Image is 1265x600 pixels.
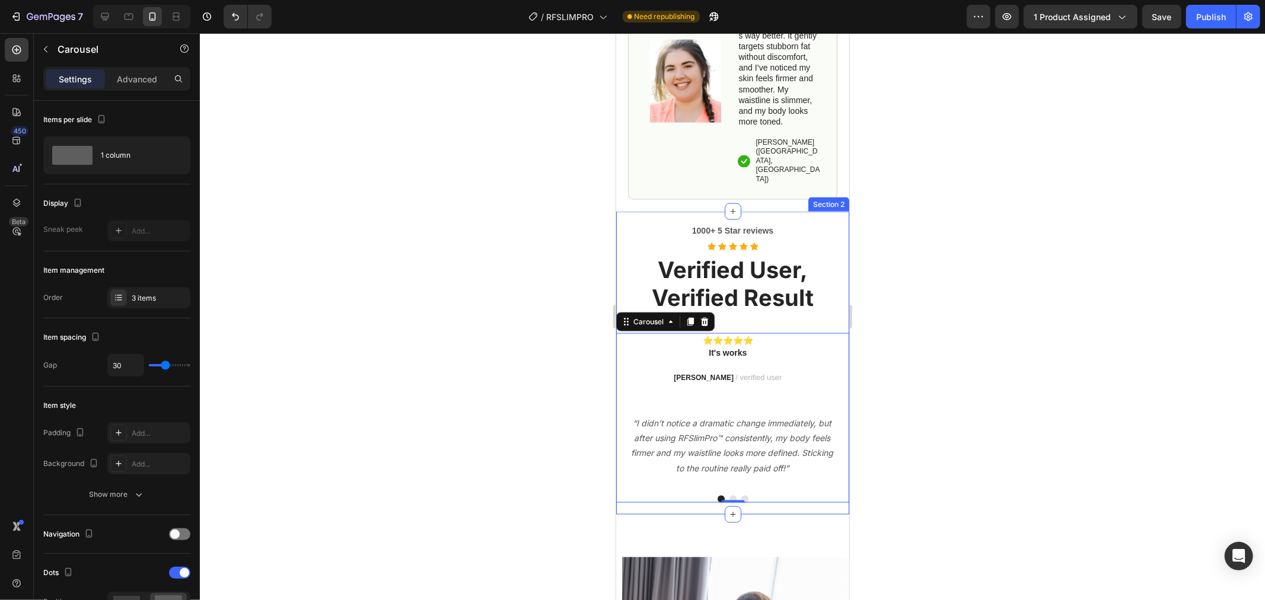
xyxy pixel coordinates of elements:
[101,462,109,470] button: Dot
[5,5,88,28] button: 7
[11,126,28,136] div: 450
[43,112,109,128] div: Items per slide
[1142,5,1181,28] button: Save
[43,425,87,441] div: Padding
[1225,542,1253,570] div: Open Intercom Messenger
[9,217,28,226] div: Beta
[616,33,849,600] iframe: Design area
[15,283,50,294] div: Carousel
[140,105,206,151] p: [PERSON_NAME] ([GEOGRAPHIC_DATA], [GEOGRAPHIC_DATA])
[43,196,85,212] div: Display
[58,42,158,56] p: Carousel
[43,565,75,581] div: Dots
[43,292,63,303] div: Order
[1024,5,1137,28] button: 1 product assigned
[132,428,187,439] div: Add...
[113,462,120,470] button: Dot
[635,11,695,22] span: Need republishing
[43,224,83,235] div: Sneak peek
[59,73,92,85] p: Settings
[43,265,104,276] div: Item management
[1186,5,1236,28] button: Publish
[1,301,222,314] p: ⭐⭐⭐⭐⭐
[43,456,101,472] div: Background
[43,484,190,505] button: Show more
[10,382,222,442] p: “I didn’t notice a dramatic change immediately, but after using RFSlimPro™ consistently, my body ...
[90,489,145,500] div: Show more
[101,142,173,169] div: 1 column
[1196,11,1226,23] div: Publish
[78,9,83,24] p: 7
[43,400,76,411] div: Item style
[1,192,232,204] p: 1000+ 5 Star reviews
[1152,12,1172,22] span: Save
[541,11,544,23] span: /
[58,340,117,349] strong: [PERSON_NAME]
[224,5,272,28] div: Undo/Redo
[547,11,594,23] span: RFSLIMPRO
[132,293,187,304] div: 3 items
[36,223,197,278] span: Verified User, Verified Result
[1,314,222,326] p: It's works
[1034,11,1111,23] span: 1 product assigned
[125,462,132,470] button: Dot
[108,355,144,376] input: Auto
[132,459,187,470] div: Add...
[117,73,157,85] p: Advanced
[119,340,165,349] span: / verified user
[43,360,57,371] div: Gap
[43,330,103,346] div: Item spacing
[195,166,231,177] div: Section 2
[43,526,96,542] div: Navigation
